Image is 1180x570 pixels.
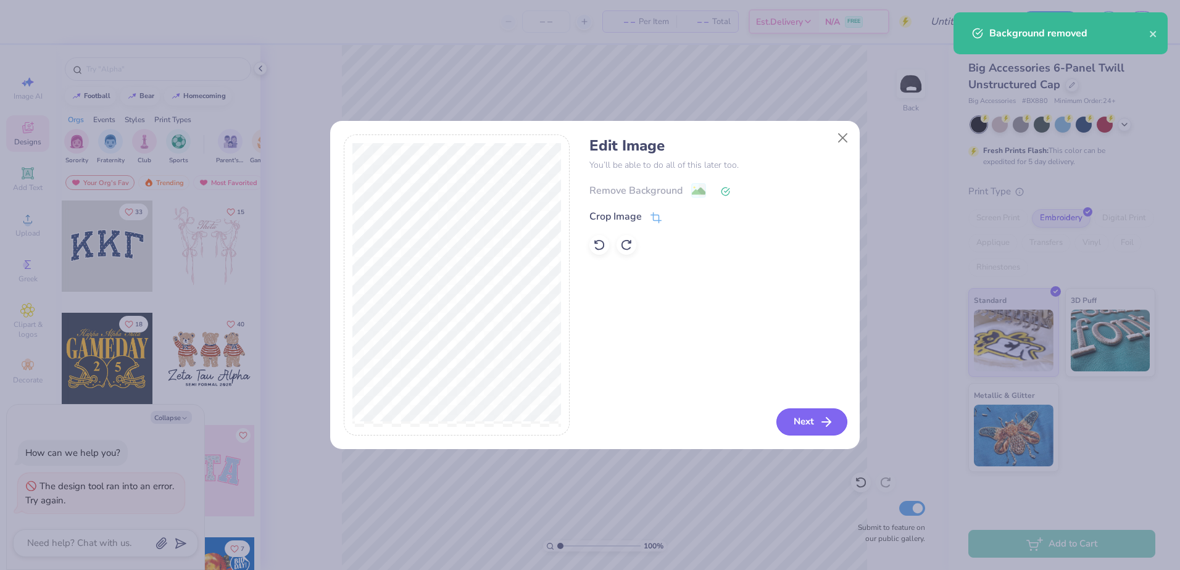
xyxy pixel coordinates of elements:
div: Crop Image [589,209,642,224]
button: Close [831,126,854,149]
button: Next [776,408,847,436]
div: Background removed [989,26,1149,41]
h4: Edit Image [589,137,846,155]
button: close [1149,26,1158,41]
p: You’ll be able to do all of this later too. [589,159,846,171]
